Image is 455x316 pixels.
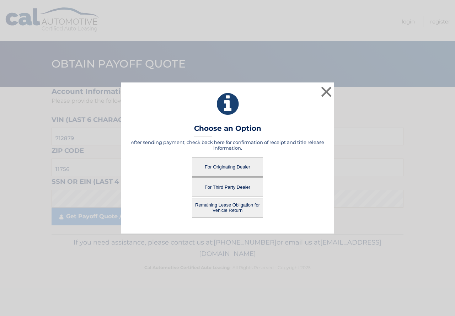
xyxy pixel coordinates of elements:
[319,85,333,99] button: ×
[130,139,325,151] h5: After sending payment, check back here for confirmation of receipt and title release information.
[192,157,263,177] button: For Originating Dealer
[192,177,263,197] button: For Third Party Dealer
[192,198,263,218] button: Remaining Lease Obligation for Vehicle Return
[194,124,261,136] h3: Choose an Option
